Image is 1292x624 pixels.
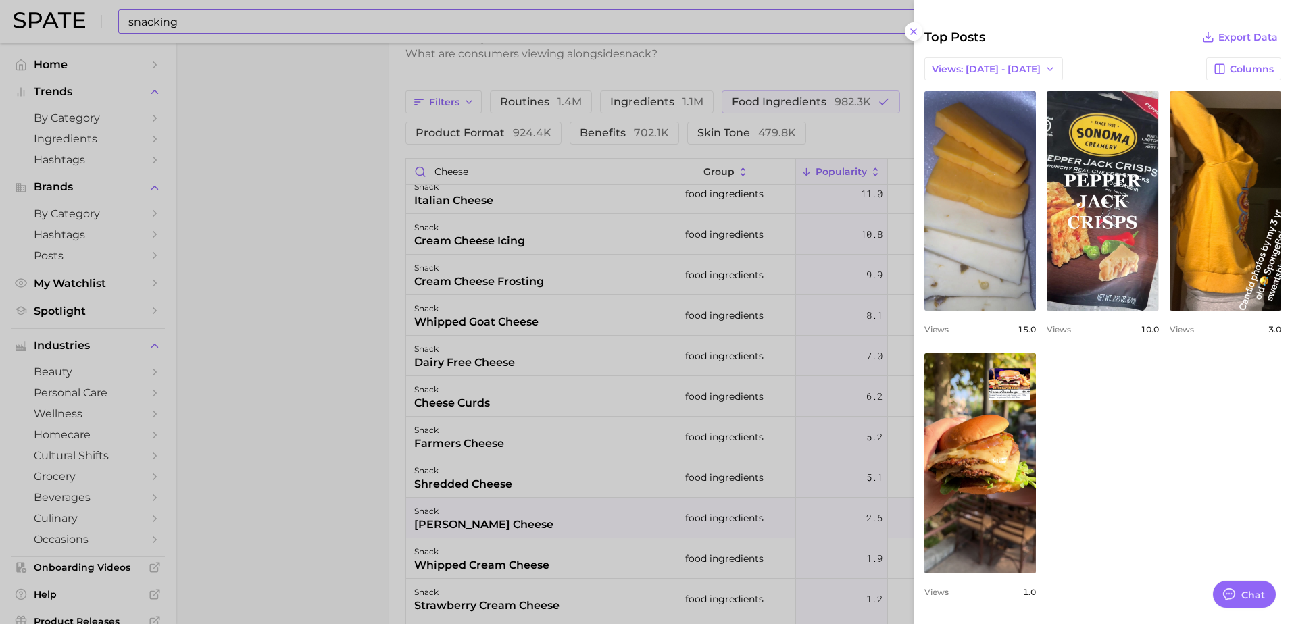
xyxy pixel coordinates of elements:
[1206,57,1281,80] button: Columns
[1047,324,1071,334] span: Views
[924,324,949,334] span: Views
[1170,324,1194,334] span: Views
[924,28,985,47] span: Top Posts
[924,587,949,597] span: Views
[924,57,1063,80] button: Views: [DATE] - [DATE]
[932,63,1041,75] span: Views: [DATE] - [DATE]
[1230,63,1274,75] span: Columns
[1199,28,1281,47] button: Export Data
[1268,324,1281,334] span: 3.0
[1023,587,1036,597] span: 1.0
[1218,32,1278,43] span: Export Data
[1018,324,1036,334] span: 15.0
[1141,324,1159,334] span: 10.0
